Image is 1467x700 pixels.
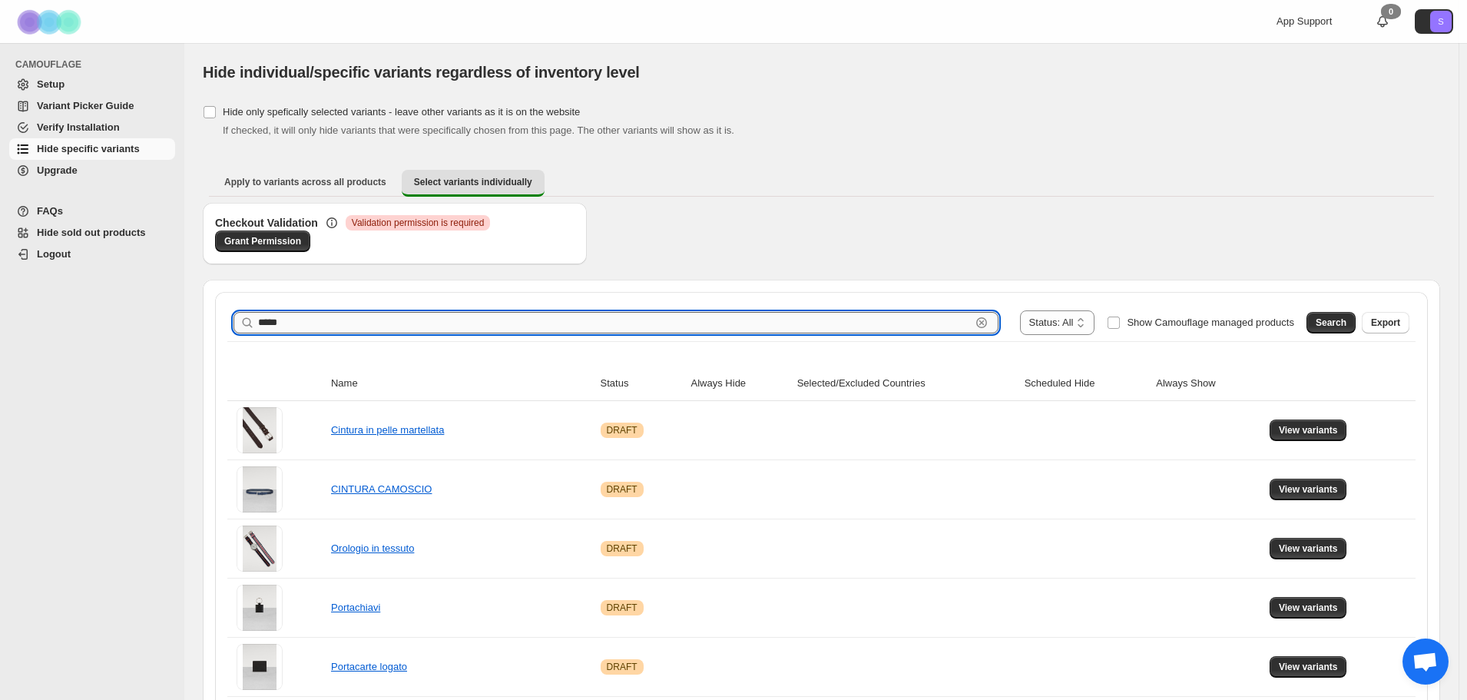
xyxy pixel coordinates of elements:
text: S [1438,17,1443,26]
span: CAMOUFLAGE [15,58,177,71]
span: Logout [37,248,71,260]
th: Selected/Excluded Countries [793,367,1020,401]
button: Search [1306,312,1356,333]
a: Setup [9,74,175,95]
span: View variants [1279,424,1338,436]
span: Validation permission is required [352,217,485,229]
a: Hide specific variants [9,138,175,160]
div: 0 [1381,4,1401,19]
th: Name [326,367,596,401]
a: Cintura in pelle martellata [331,424,444,436]
span: DRAFT [607,424,637,436]
span: View variants [1279,602,1338,614]
a: Orologio in tessuto [331,542,414,554]
span: Avatar with initials S [1430,11,1452,32]
span: DRAFT [607,661,637,673]
th: Always Hide [687,367,793,401]
span: View variants [1279,542,1338,555]
span: Show Camouflage managed products [1127,317,1294,328]
span: FAQs [37,205,63,217]
button: Select variants individually [402,170,545,197]
a: Variant Picker Guide [9,95,175,117]
img: Camouflage [12,1,89,43]
button: View variants [1270,479,1347,500]
button: Export [1362,312,1409,333]
span: Select variants individually [414,176,532,188]
a: CINTURA CAMOSCIO [331,483,432,495]
span: Hide specific variants [37,143,140,154]
a: Logout [9,244,175,265]
span: Hide individual/specific variants regardless of inventory level [203,64,640,81]
th: Scheduled Hide [1020,367,1152,401]
span: Grant Permission [224,235,301,247]
th: Status [596,367,687,401]
button: Apply to variants across all products [212,170,399,194]
span: View variants [1279,483,1338,496]
a: 0 [1375,14,1390,29]
button: Clear [974,315,989,330]
a: Upgrade [9,160,175,181]
span: Hide sold out products [37,227,146,238]
span: DRAFT [607,483,637,496]
span: Hide only spefically selected variants - leave other variants as it is on the website [223,106,580,118]
span: DRAFT [607,542,637,555]
span: If checked, it will only hide variants that were specifically chosen from this page. The other va... [223,124,734,136]
button: View variants [1270,420,1347,441]
button: View variants [1270,538,1347,559]
span: Apply to variants across all products [224,176,386,188]
span: App Support [1277,15,1332,27]
a: Portachiavi [331,602,380,613]
h3: Checkout Validation [215,215,318,231]
a: Verify Installation [9,117,175,138]
button: Avatar with initials S [1415,9,1453,34]
span: Verify Installation [37,121,120,133]
span: DRAFT [607,602,637,614]
span: Upgrade [37,164,78,176]
div: Aprire la chat [1402,639,1449,685]
a: FAQs [9,201,175,222]
span: Export [1371,317,1400,329]
a: Hide sold out products [9,222,175,244]
span: Setup [37,78,65,90]
span: Search [1316,317,1346,329]
a: Portacarte logato [331,661,407,672]
button: View variants [1270,656,1347,678]
a: Grant Permission [215,231,310,252]
button: View variants [1270,597,1347,619]
span: Variant Picker Guide [37,100,134,111]
th: Always Show [1151,367,1265,401]
span: View variants [1279,661,1338,673]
